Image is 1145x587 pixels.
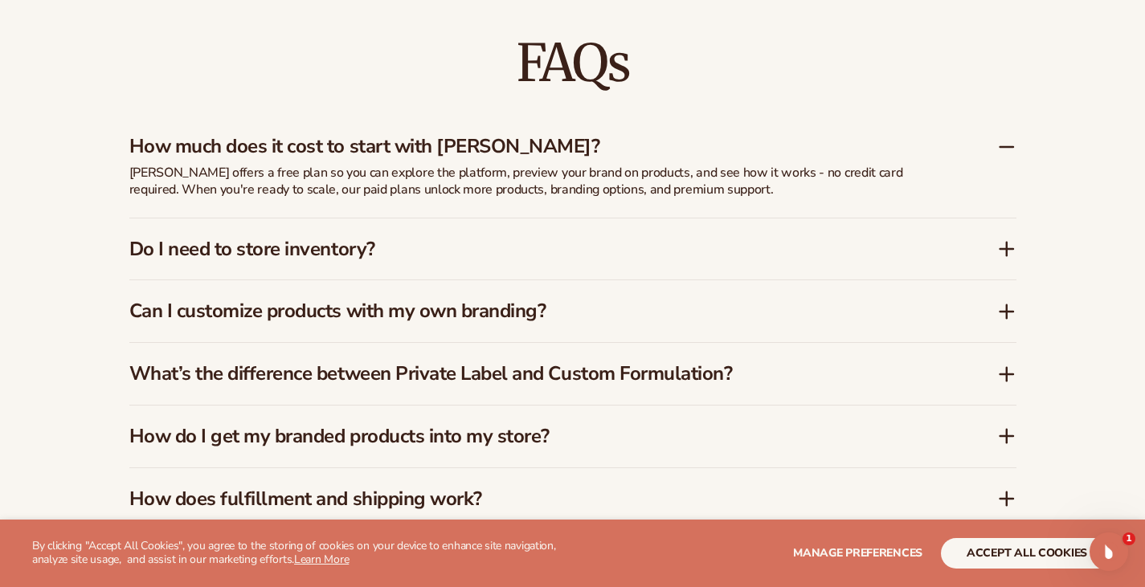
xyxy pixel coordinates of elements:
span: Manage preferences [793,545,922,561]
h2: FAQs [129,36,1016,90]
p: By clicking "Accept All Cookies", you agree to the storing of cookies on your device to enhance s... [32,540,593,567]
a: Learn More [294,552,349,567]
h3: Can I customize products with my own branding? [129,300,949,323]
h3: What’s the difference between Private Label and Custom Formulation? [129,362,949,385]
iframe: Intercom live chat [1090,532,1128,571]
h3: How much does it cost to start with [PERSON_NAME]? [129,135,949,158]
h3: Do I need to store inventory? [129,238,949,261]
h3: How does fulfillment and shipping work? [129,487,949,511]
button: accept all cookies [941,538,1113,569]
h3: How do I get my branded products into my store? [129,425,949,448]
span: 1 [1123,532,1135,545]
p: [PERSON_NAME] offers a free plan so you can explore the platform, preview your brand on products,... [129,165,933,198]
button: Manage preferences [793,538,922,569]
